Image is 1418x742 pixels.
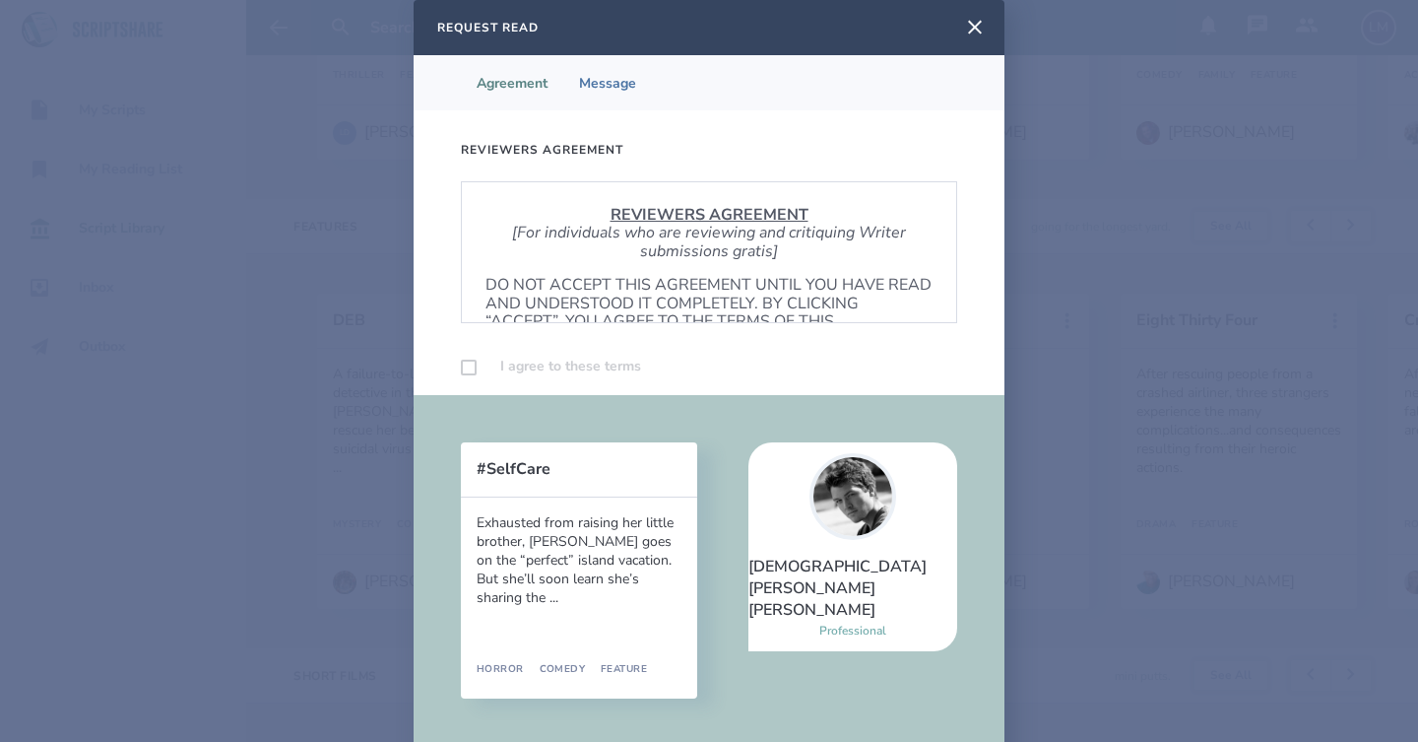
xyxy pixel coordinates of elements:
p: DO NOT ACCEPT THIS AGREEMENT UNTIL YOU HAVE READ AND UNDERSTOOD IT COMPLETELY. BY CLICKING “ACCEP... [485,276,933,349]
div: [DEMOGRAPHIC_DATA][PERSON_NAME] [PERSON_NAME] [748,556,957,621]
label: I agree to these terms [500,355,641,379]
p: REVIEWERS AGREEMENT [485,206,933,224]
h2: Request Read [437,20,539,35]
li: Agreement [461,55,563,110]
div: Professional [819,621,886,641]
div: Comedy [524,664,586,676]
button: #SelfCare [477,460,697,478]
img: user_1598148512-crop.jpg [809,453,896,540]
div: Exhausted from raising her little brother, [PERSON_NAME] goes on the “perfect” island vacation. B... [477,513,681,607]
div: Feature [585,664,647,676]
p: [For individuals who are reviewing and critiquing Writer submissions gratis] [485,224,933,260]
a: [DEMOGRAPHIC_DATA][PERSON_NAME] [PERSON_NAME]Professional [748,442,957,651]
li: Message [563,55,652,110]
h3: Reviewers Agreement [461,142,623,158]
div: Horror [477,664,524,676]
